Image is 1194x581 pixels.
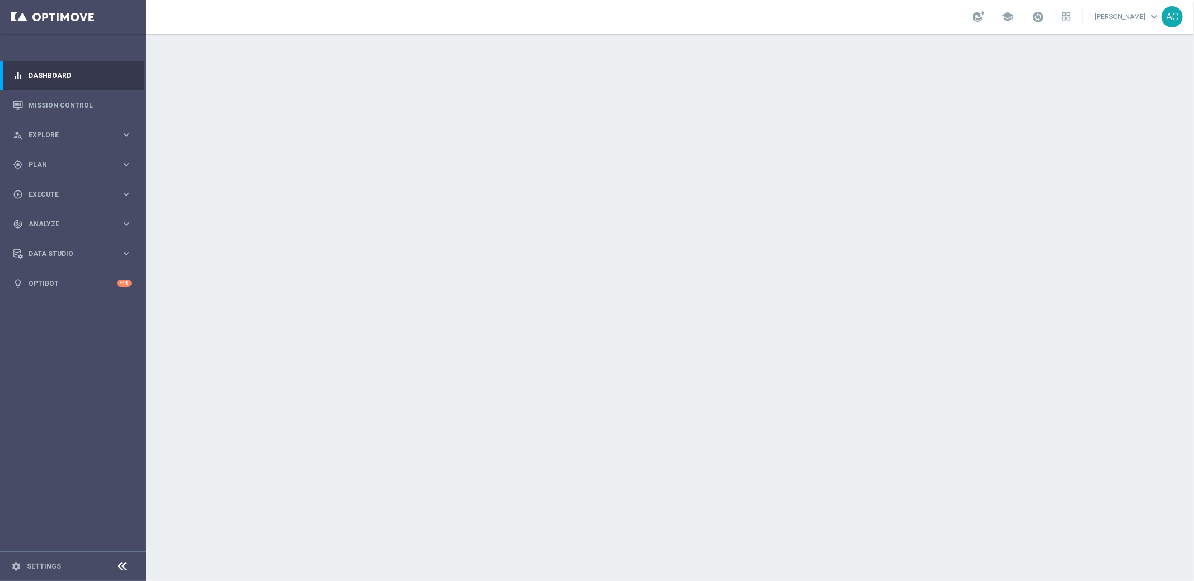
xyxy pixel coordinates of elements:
a: Dashboard [29,61,132,90]
i: settings [11,561,21,571]
i: track_changes [13,219,23,229]
div: Data Studio [13,249,121,259]
div: AC [1162,6,1183,27]
span: school [1001,11,1014,23]
i: keyboard_arrow_right [121,219,132,229]
div: +10 [117,280,132,287]
button: lightbulb Optibot +10 [12,279,132,288]
button: person_search Explore keyboard_arrow_right [12,131,132,140]
div: Mission Control [13,90,132,120]
i: equalizer [13,71,23,81]
button: gps_fixed Plan keyboard_arrow_right [12,160,132,169]
span: Explore [29,132,121,138]
div: Optibot [13,268,132,298]
div: Explore [13,130,121,140]
span: Execute [29,191,121,198]
button: Data Studio keyboard_arrow_right [12,249,132,258]
a: Optibot [29,268,117,298]
span: keyboard_arrow_down [1148,11,1160,23]
i: person_search [13,130,23,140]
a: [PERSON_NAME]keyboard_arrow_down [1094,8,1162,25]
i: keyboard_arrow_right [121,248,132,259]
a: Mission Control [29,90,132,120]
i: keyboard_arrow_right [121,189,132,199]
button: equalizer Dashboard [12,71,132,80]
span: Data Studio [29,250,121,257]
div: Analyze [13,219,121,229]
button: track_changes Analyze keyboard_arrow_right [12,220,132,229]
button: Mission Control [12,101,132,110]
div: Execute [13,189,121,199]
i: gps_fixed [13,160,23,170]
i: keyboard_arrow_right [121,159,132,170]
a: Settings [27,563,61,570]
i: lightbulb [13,278,23,289]
div: Plan [13,160,121,170]
i: play_circle_outline [13,189,23,199]
span: Analyze [29,221,121,227]
div: Dashboard [13,61,132,90]
button: play_circle_outline Execute keyboard_arrow_right [12,190,132,199]
i: keyboard_arrow_right [121,129,132,140]
span: Plan [29,161,121,168]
